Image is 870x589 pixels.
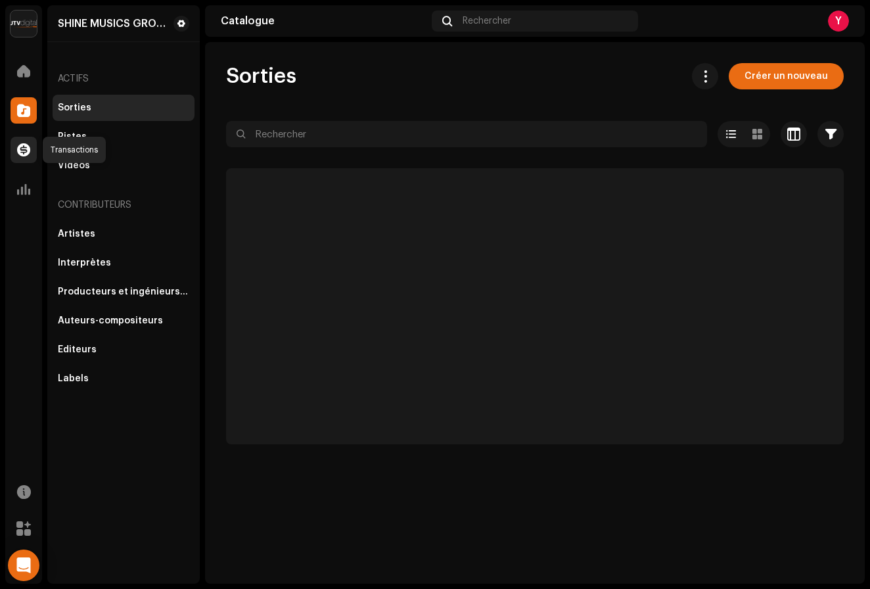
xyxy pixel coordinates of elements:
[53,124,195,150] re-m-nav-item: Pistes
[58,258,111,268] div: Interprètes
[58,287,189,297] div: Producteurs et ingénieurs du son
[463,16,511,26] span: Rechercher
[53,189,195,221] re-a-nav-header: Contributeurs
[53,250,195,276] re-m-nav-item: Interprètes
[53,279,195,305] re-m-nav-item: Producteurs et ingénieurs du son
[226,121,707,147] input: Rechercher
[53,153,195,179] re-m-nav-item: Vidéos
[53,365,195,392] re-m-nav-item: Labels
[53,95,195,121] re-m-nav-item: Sorties
[53,308,195,334] re-m-nav-item: Auteurs-compositeurs
[729,63,844,89] button: Créer un nouveau
[53,337,195,363] re-m-nav-item: Éditeurs
[58,103,91,113] div: Sorties
[53,63,195,95] re-a-nav-header: Actifs
[744,63,828,89] span: Créer un nouveau
[828,11,849,32] div: Y
[58,160,90,171] div: Vidéos
[58,344,97,355] div: Éditeurs
[58,316,163,326] div: Auteurs-compositeurs
[58,373,89,384] div: Labels
[58,229,95,239] div: Artistes
[58,131,87,142] div: Pistes
[8,550,39,581] div: Open Intercom Messenger
[58,18,168,29] div: SHINE MUSICS GROUP
[226,63,296,89] span: Sorties
[53,221,195,247] re-m-nav-item: Artistes
[11,11,37,37] img: 08840394-dc3e-4720-a77a-6adfc2e10f9d
[221,16,426,26] div: Catalogue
